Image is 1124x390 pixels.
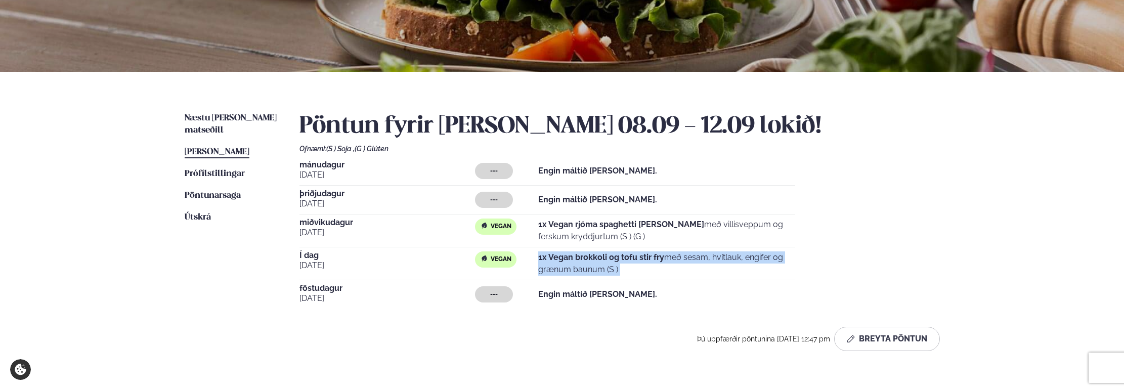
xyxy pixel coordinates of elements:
[538,195,657,204] strong: Engin máltíð [PERSON_NAME].
[299,161,475,169] span: mánudagur
[185,146,249,158] a: [PERSON_NAME]
[299,227,475,239] span: [DATE]
[491,223,511,231] span: Vegan
[490,167,498,175] span: ---
[538,166,657,176] strong: Engin máltíð [PERSON_NAME].
[185,114,277,135] span: Næstu [PERSON_NAME] matseðill
[355,145,388,153] span: (G ) Glúten
[490,196,498,204] span: ---
[538,220,704,229] strong: 1x Vegan rjóma spaghetti [PERSON_NAME]
[299,198,475,210] span: [DATE]
[10,359,31,380] a: Cookie settings
[538,219,795,243] p: með villisveppum og ferskum kryddjurtum (S ) (G )
[299,219,475,227] span: miðvikudagur
[834,327,940,351] button: Breyta Pöntun
[491,255,511,264] span: Vegan
[480,254,488,263] img: Vegan.svg
[185,190,241,202] a: Pöntunarsaga
[490,290,498,298] span: ---
[697,335,830,343] span: Þú uppfærðir pöntunina [DATE] 12:47 pm
[185,112,279,137] a: Næstu [PERSON_NAME] matseðill
[299,284,475,292] span: föstudagur
[185,191,241,200] span: Pöntunarsaga
[299,112,940,141] h2: Pöntun fyrir [PERSON_NAME] 08.09 - 12.09 lokið!
[299,259,475,272] span: [DATE]
[299,190,475,198] span: þriðjudagur
[185,169,245,178] span: Prófílstillingar
[538,251,795,276] p: með sesam, hvítlauk, engifer og grænum baunum (S )
[299,169,475,181] span: [DATE]
[538,252,664,262] strong: 1x Vegan brokkoli og tofu stir fry
[185,211,211,224] a: Útskrá
[480,222,488,230] img: Vegan.svg
[299,251,475,259] span: Í dag
[185,148,249,156] span: [PERSON_NAME]
[299,145,940,153] div: Ofnæmi:
[538,289,657,299] strong: Engin máltíð [PERSON_NAME].
[185,168,245,180] a: Prófílstillingar
[185,213,211,222] span: Útskrá
[326,145,355,153] span: (S ) Soja ,
[299,292,475,305] span: [DATE]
